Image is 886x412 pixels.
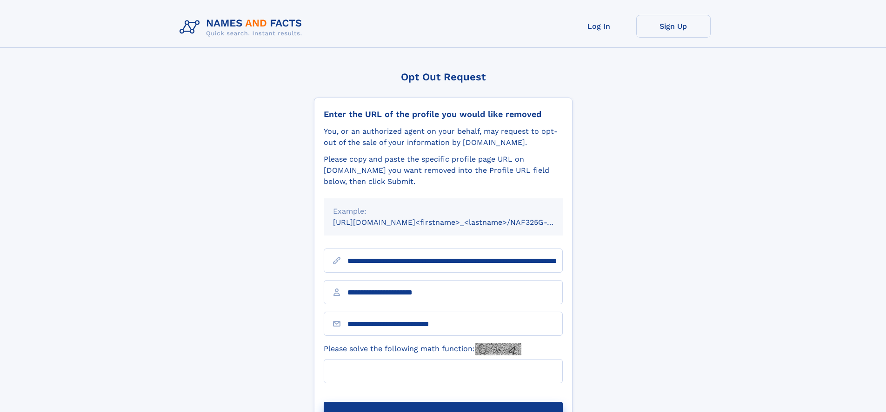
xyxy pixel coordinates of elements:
a: Log In [562,15,636,38]
small: [URL][DOMAIN_NAME]<firstname>_<lastname>/NAF325G-xxxxxxxx [333,218,580,227]
div: Example: [333,206,553,217]
a: Sign Up [636,15,711,38]
div: Enter the URL of the profile you would like removed [324,109,563,119]
label: Please solve the following math function: [324,343,521,355]
div: Opt Out Request [314,71,573,83]
div: You, or an authorized agent on your behalf, may request to opt-out of the sale of your informatio... [324,126,563,148]
img: Logo Names and Facts [176,15,310,40]
div: Please copy and paste the specific profile page URL on [DOMAIN_NAME] you want removed into the Pr... [324,154,563,187]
